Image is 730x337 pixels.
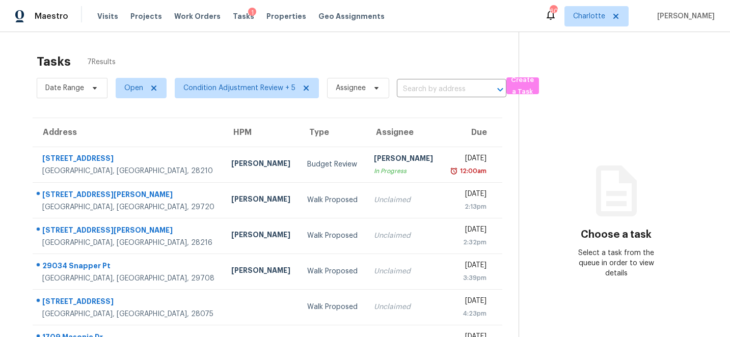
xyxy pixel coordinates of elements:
[450,166,458,176] img: Overdue Alarm Icon
[374,153,433,166] div: [PERSON_NAME]
[318,11,385,21] span: Geo Assignments
[42,261,215,273] div: 29034 Snapper Pt
[449,273,486,283] div: 3:39pm
[42,166,215,176] div: [GEOGRAPHIC_DATA], [GEOGRAPHIC_DATA], 28210
[441,118,502,147] th: Due
[374,266,433,276] div: Unclaimed
[550,6,557,16] div: 60
[266,11,306,21] span: Properties
[374,166,433,176] div: In Progress
[397,81,478,97] input: Search by address
[42,273,215,284] div: [GEOGRAPHIC_DATA], [GEOGRAPHIC_DATA], 29708
[174,11,221,21] span: Work Orders
[511,74,534,98] span: Create a Task
[493,82,507,97] button: Open
[458,166,486,176] div: 12:00am
[97,11,118,21] span: Visits
[449,153,486,166] div: [DATE]
[87,57,116,67] span: 7 Results
[374,195,433,205] div: Unclaimed
[42,296,215,309] div: [STREET_ADDRESS]
[307,231,358,241] div: Walk Proposed
[449,202,486,212] div: 2:13pm
[42,238,215,248] div: [GEOGRAPHIC_DATA], [GEOGRAPHIC_DATA], 28216
[231,265,290,278] div: [PERSON_NAME]
[42,202,215,212] div: [GEOGRAPHIC_DATA], [GEOGRAPHIC_DATA], 29720
[42,189,215,202] div: [STREET_ADDRESS][PERSON_NAME]
[231,194,290,207] div: [PERSON_NAME]
[130,11,162,21] span: Projects
[307,195,358,205] div: Walk Proposed
[336,83,366,93] span: Assignee
[45,83,84,93] span: Date Range
[506,77,539,94] button: Create a Task
[449,224,486,237] div: [DATE]
[449,308,486,319] div: 4:23pm
[449,296,486,308] div: [DATE]
[37,57,71,67] h2: Tasks
[233,13,254,20] span: Tasks
[33,118,223,147] th: Address
[307,159,358,170] div: Budget Review
[374,231,433,241] div: Unclaimed
[449,260,486,273] div: [DATE]
[573,11,605,21] span: Charlotte
[42,225,215,238] div: [STREET_ADDRESS][PERSON_NAME]
[42,309,215,319] div: [GEOGRAPHIC_DATA], [GEOGRAPHIC_DATA], 28075
[307,266,358,276] div: Walk Proposed
[581,230,652,240] h3: Choose a task
[366,118,441,147] th: Assignee
[35,11,68,21] span: Maestro
[231,230,290,242] div: [PERSON_NAME]
[231,158,290,171] div: [PERSON_NAME]
[567,248,665,278] div: Select a task from the queue in order to view details
[223,118,299,147] th: HPM
[653,11,715,21] span: [PERSON_NAME]
[42,153,215,166] div: [STREET_ADDRESS]
[299,118,366,147] th: Type
[307,302,358,312] div: Walk Proposed
[183,83,295,93] span: Condition Adjustment Review + 5
[374,302,433,312] div: Unclaimed
[124,83,143,93] span: Open
[449,189,486,202] div: [DATE]
[449,237,486,247] div: 2:32pm
[248,8,256,18] div: 1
